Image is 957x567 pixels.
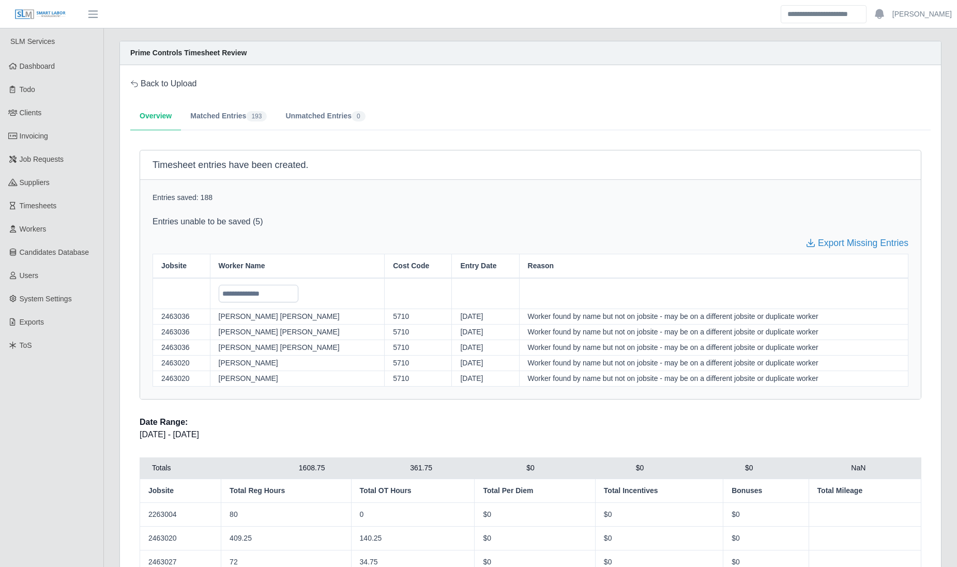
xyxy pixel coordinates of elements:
td: 80 [221,503,351,527]
div: 361.75 [371,463,472,473]
strong: Prime Controls Timesheet Review [130,49,247,57]
td: [PERSON_NAME] [PERSON_NAME] [210,325,385,340]
div: $0 [698,463,799,473]
td: 140.25 [351,527,475,550]
span: Todo [20,85,35,94]
span: 193 [246,111,267,121]
td: 2263004 [140,503,221,527]
td: [PERSON_NAME] [210,371,385,387]
td: [DATE] [451,340,519,356]
div: $0 [480,463,581,473]
td: 5710 [384,356,451,371]
td: $0 [595,527,723,550]
input: Search [781,5,867,23]
span: Job Requests [20,155,64,163]
td: $0 [474,503,595,527]
td: $0 [723,503,808,527]
span: Entry Date [460,260,496,271]
td: 5710 [384,309,451,325]
button: Overview [130,102,181,130]
span: Total OT Hours [360,485,412,496]
span: Total Mileage [817,485,863,496]
td: 2463036 [153,325,210,340]
span: Cost Code [393,260,429,271]
td: $0 [723,527,808,550]
span: Workers [20,225,47,233]
td: 2463036 [153,309,210,325]
span: Worker Name [219,260,265,271]
td: Worker found by name but not on jobsite - may be on a different jobsite or duplicate worker [519,356,908,371]
div: Timesheet entries have been created. [140,150,921,180]
span: Candidates Database [20,248,89,256]
span: Total Reg Hours [230,485,285,496]
div: $0 [589,463,690,473]
td: 409.25 [221,527,351,550]
span: Bonuses [732,485,762,496]
td: $0 [595,503,723,527]
td: 2463020 [153,371,210,387]
td: [PERSON_NAME] [PERSON_NAME] [210,309,385,325]
a: Export Missing Entries [806,236,908,250]
img: SLM Logo [14,9,66,20]
td: Worker found by name but not on jobsite - may be on a different jobsite or duplicate worker [519,340,908,356]
span: Dashboard [20,62,55,70]
span: ToS [20,341,32,349]
span: 0 [352,111,366,121]
button: Unmatched Entries [276,102,374,130]
span: Jobsite [148,485,174,496]
a: Back to Upload [130,78,197,90]
a: [PERSON_NAME] [892,9,952,20]
td: [DATE] [451,371,519,387]
span: Date Range: [140,418,188,426]
span: Total Incentives [604,485,658,496]
span: Timesheets [20,202,57,210]
button: Matched Entries [181,102,276,130]
div: [DATE] - [DATE] [140,416,921,445]
td: $0 [474,527,595,550]
td: Worker found by name but not on jobsite - may be on a different jobsite or duplicate worker [519,325,908,340]
div: NaN [808,463,909,473]
td: Worker found by name but not on jobsite - may be on a different jobsite or duplicate worker [519,371,908,387]
span: Reason [528,260,554,271]
span: Total Per Diem [483,485,533,496]
span: SLM Services [10,37,55,45]
td: [DATE] [451,325,519,340]
p: Entries unable to be saved (5) [153,216,908,228]
div: Totals [152,463,253,473]
td: Worker found by name but not on jobsite - may be on a different jobsite or duplicate worker [519,309,908,325]
td: [DATE] [451,356,519,371]
td: [PERSON_NAME] [210,356,385,371]
div: 1608.75 [261,463,362,473]
span: Clients [20,109,42,117]
span: Exports [20,318,44,326]
td: [PERSON_NAME] [PERSON_NAME] [210,340,385,356]
span: Invoicing [20,132,48,140]
td: 5710 [384,325,451,340]
td: 2463020 [153,356,210,371]
td: 0 [351,503,475,527]
span: Users [20,271,39,280]
td: 5710 [384,340,451,356]
td: [DATE] [451,309,519,325]
span: System Settings [20,295,72,303]
span: Jobsite [161,260,187,271]
p: Entries saved: 188 [153,192,908,203]
td: 2463020 [140,527,221,550]
span: Suppliers [20,178,50,187]
td: 5710 [384,371,451,387]
td: 2463036 [153,340,210,356]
